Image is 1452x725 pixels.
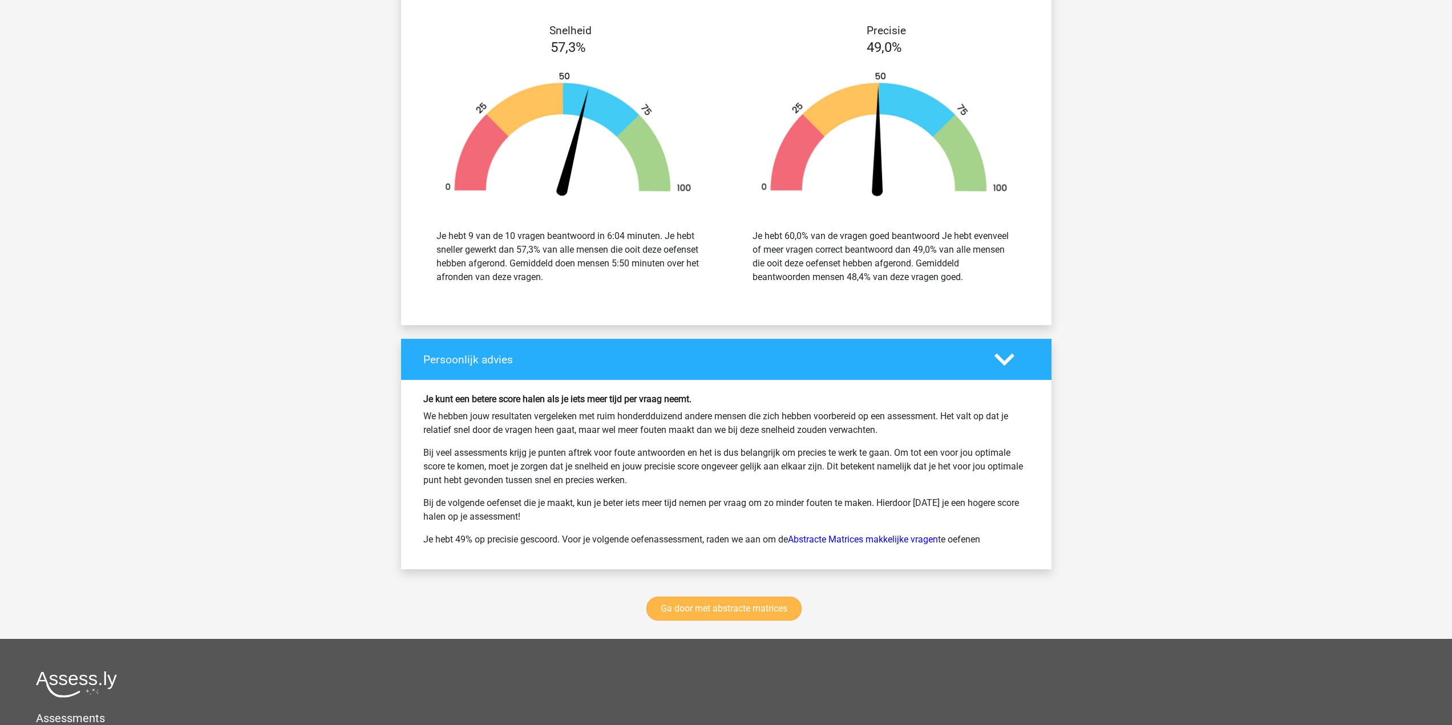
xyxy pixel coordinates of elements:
a: Abstracte Matrices makkelijke vragen [788,534,938,545]
h6: Je kunt een betere score halen als je iets meer tijd per vraag neemt. [423,394,1029,404]
div: Je hebt 60,0% van de vragen goed beantwoord Je hebt evenveel of meer vragen correct beantwoord da... [753,229,1016,284]
p: Bij de volgende oefenset die je maakt, kun je beter iets meer tijd nemen per vraag om zo minder f... [423,496,1029,524]
img: 57.25fd9e270242.png [427,71,709,202]
span: 57,3% [551,39,586,55]
p: We hebben jouw resultaten vergeleken met ruim honderdduizend andere mensen die zich hebben voorbe... [423,410,1029,437]
p: Bij veel assessments krijg je punten aftrek voor foute antwoorden en het is dus belangrijk om pre... [423,446,1029,487]
h4: Persoonlijk advies [423,353,977,366]
p: Je hebt 49% op precisie gescoord. Voor je volgende oefenassessment, raden we aan om de te oefenen [423,533,1029,546]
a: Ga door met abstracte matrices [646,597,802,621]
span: 49,0% [867,39,902,55]
h5: Assessments [36,711,1416,725]
h4: Precisie [739,24,1034,37]
div: Je hebt 9 van de 10 vragen beantwoord in 6:04 minuten. Je hebt sneller gewerkt dan 57,3% van alle... [436,229,700,284]
h4: Snelheid [423,24,718,37]
img: 49.665a6aaa5ec6.png [743,71,1025,202]
img: Assessly logo [36,671,117,698]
